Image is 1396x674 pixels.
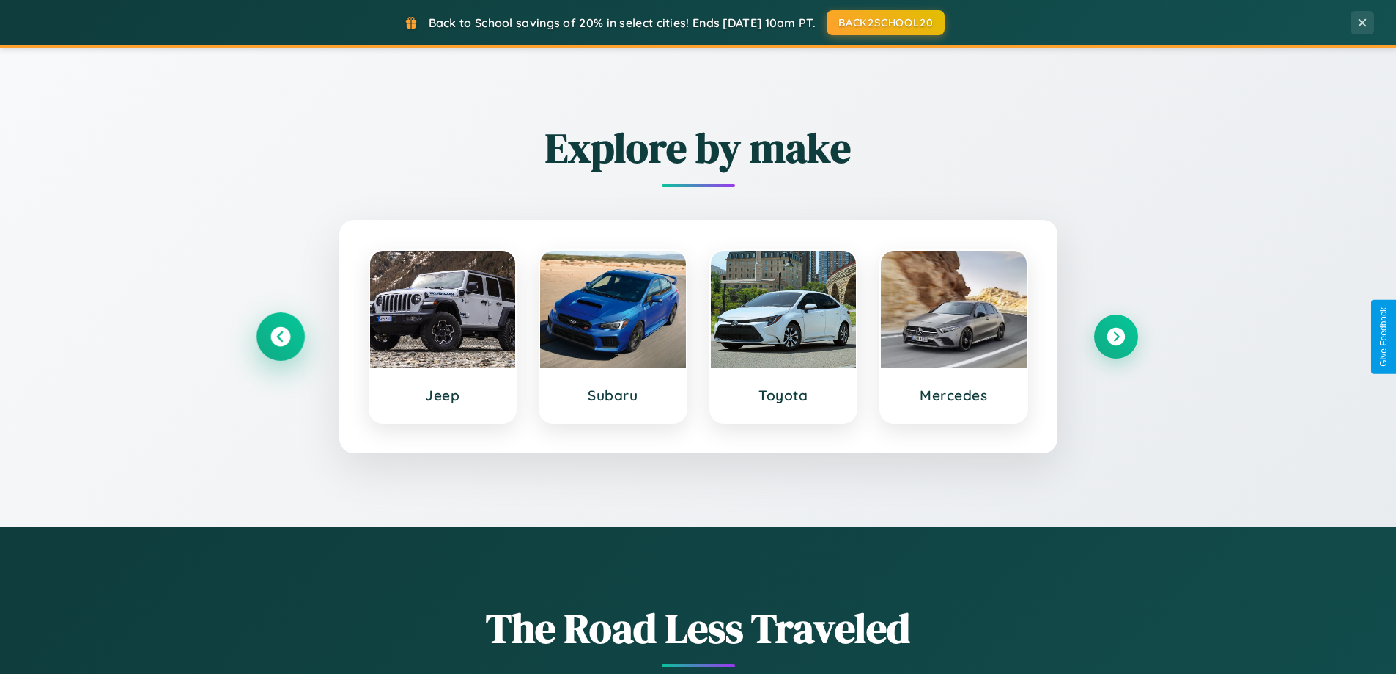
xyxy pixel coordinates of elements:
[1378,307,1389,367] div: Give Feedback
[385,387,501,404] h3: Jeep
[725,387,842,404] h3: Toyota
[895,387,1012,404] h3: Mercedes
[827,10,945,35] button: BACK2SCHOOL20
[259,600,1138,656] h1: The Road Less Traveled
[259,120,1138,176] h2: Explore by make
[555,387,671,404] h3: Subaru
[429,15,816,30] span: Back to School savings of 20% in select cities! Ends [DATE] 10am PT.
